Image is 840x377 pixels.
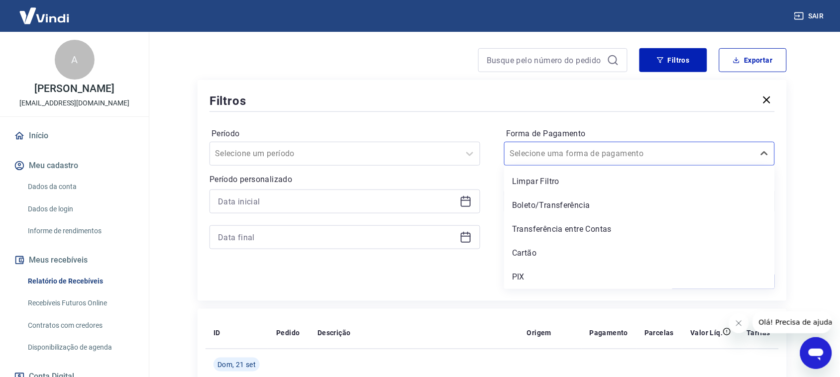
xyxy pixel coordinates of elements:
[317,328,351,338] p: Descrição
[276,328,300,338] p: Pedido
[504,267,775,287] div: PIX
[691,328,723,338] p: Valor Líq.
[55,40,95,80] div: A
[719,48,787,72] button: Exportar
[24,337,137,358] a: Disponibilização de agenda
[487,53,603,68] input: Busque pelo número do pedido
[12,249,137,271] button: Meus recebíveis
[24,199,137,219] a: Dados de login
[24,177,137,197] a: Dados da conta
[504,172,775,191] div: Limpar Filtro
[12,125,137,147] a: Início
[211,128,478,140] label: Período
[24,315,137,336] a: Contratos com credores
[213,328,220,338] p: ID
[6,7,84,15] span: Olá! Precisa de ajuda?
[218,194,456,209] input: Data inicial
[210,174,480,186] p: Período personalizado
[639,48,707,72] button: Filtros
[729,313,749,333] iframe: Fechar mensagem
[217,360,256,370] span: Dom, 21 set
[504,219,775,239] div: Transferência entre Contas
[504,195,775,215] div: Boleto/Transferência
[800,337,832,369] iframe: Botão para abrir a janela de mensagens
[12,0,77,31] img: Vindi
[24,221,137,241] a: Informe de rendimentos
[12,155,137,177] button: Meu cadastro
[24,271,137,291] a: Relatório de Recebíveis
[504,243,775,263] div: Cartão
[19,98,129,108] p: [EMAIL_ADDRESS][DOMAIN_NAME]
[753,311,832,333] iframe: Mensagem da empresa
[792,7,828,25] button: Sair
[218,230,456,245] input: Data final
[24,293,137,313] a: Recebíveis Futuros Online
[210,93,246,109] h5: Filtros
[644,328,674,338] p: Parcelas
[34,84,114,94] p: [PERSON_NAME]
[590,328,629,338] p: Pagamento
[527,328,551,338] p: Origem
[506,128,773,140] label: Forma de Pagamento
